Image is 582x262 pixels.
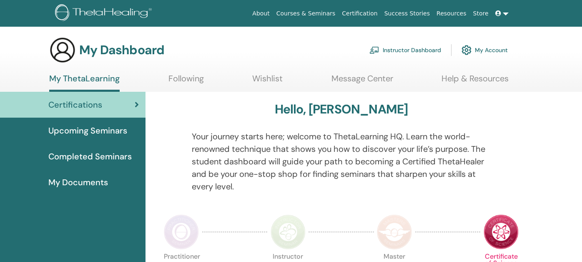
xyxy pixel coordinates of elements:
[192,130,491,193] p: Your journey starts here; welcome to ThetaLearning HQ. Learn the world-renowned technique that sh...
[339,6,381,21] a: Certification
[271,214,306,249] img: Instructor
[369,41,441,59] a: Instructor Dashboard
[49,73,120,92] a: My ThetaLearning
[381,6,433,21] a: Success Stories
[275,102,408,117] h3: Hello, [PERSON_NAME]
[442,73,509,90] a: Help & Resources
[249,6,273,21] a: About
[462,43,472,57] img: cog.svg
[273,6,339,21] a: Courses & Seminars
[462,41,508,59] a: My Account
[168,73,204,90] a: Following
[55,4,155,23] img: logo.png
[48,124,127,137] span: Upcoming Seminars
[331,73,393,90] a: Message Center
[377,214,412,249] img: Master
[433,6,470,21] a: Resources
[49,37,76,63] img: generic-user-icon.jpg
[470,6,492,21] a: Store
[252,73,283,90] a: Wishlist
[48,150,132,163] span: Completed Seminars
[48,176,108,189] span: My Documents
[164,214,199,249] img: Practitioner
[369,46,379,54] img: chalkboard-teacher.svg
[48,98,102,111] span: Certifications
[484,214,519,249] img: Certificate of Science
[79,43,164,58] h3: My Dashboard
